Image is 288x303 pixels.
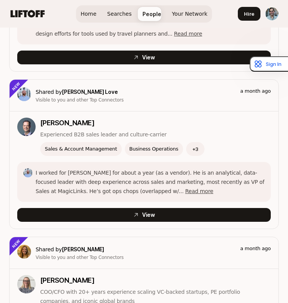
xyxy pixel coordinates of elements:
[240,245,271,261] p: a month ago
[139,7,164,21] a: People
[40,275,265,286] p: [PERSON_NAME]
[240,87,271,103] p: a month ago
[40,130,167,139] p: Experienced B2B sales leader and culture-carrier
[36,97,124,103] p: Visible to you and other Top Connectors
[77,7,99,21] a: Home
[45,145,117,153] p: Sales & Account Management
[40,118,167,128] p: [PERSON_NAME]
[36,245,124,254] p: Shared by
[23,168,33,177] img: b72c8261_0d4d_4a50_aadc_a05c176bc497.jpg
[142,53,155,62] p: View
[36,168,265,196] p: I worked for [PERSON_NAME] for about a year (as a vendor). He is an analytical, data-focused lead...
[104,7,135,21] a: Searches
[244,10,254,18] span: Hire
[185,188,213,194] span: Read more
[62,88,118,95] span: [PERSON_NAME] Love
[265,7,279,21] button: Jake Moross
[17,275,36,293] img: 1c876546_831b_4467_95e0_2c0aca472c45.jpg
[62,246,104,252] span: [PERSON_NAME]
[172,10,208,18] span: Your Network
[17,208,271,222] button: View
[17,87,31,101] img: b72c8261_0d4d_4a50_aadc_a05c176bc497.jpg
[17,118,36,136] img: c2cce73c_cf4b_4b36_b39f_f219c48f45f2.jpg
[9,79,279,229] a: Shared by[PERSON_NAME] LoveVisible to you and other Top Connectorsa month ago[PERSON_NAME]Experie...
[36,254,124,261] p: Visible to you and other Top Connectors
[129,145,178,153] p: Business Operations
[17,245,31,259] img: 51df712d_3d1e_4cd3_81be_ad2d4a32c205.jpg
[17,51,271,64] button: View
[36,87,124,97] p: Shared by
[174,31,202,37] span: Read more
[238,7,260,21] button: Hire
[142,10,161,18] span: People
[80,10,96,18] span: Home
[169,7,211,21] a: Your Network
[186,142,205,156] button: +3
[142,210,155,219] p: View
[107,10,132,18] span: Searches
[265,7,278,20] img: Jake Moross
